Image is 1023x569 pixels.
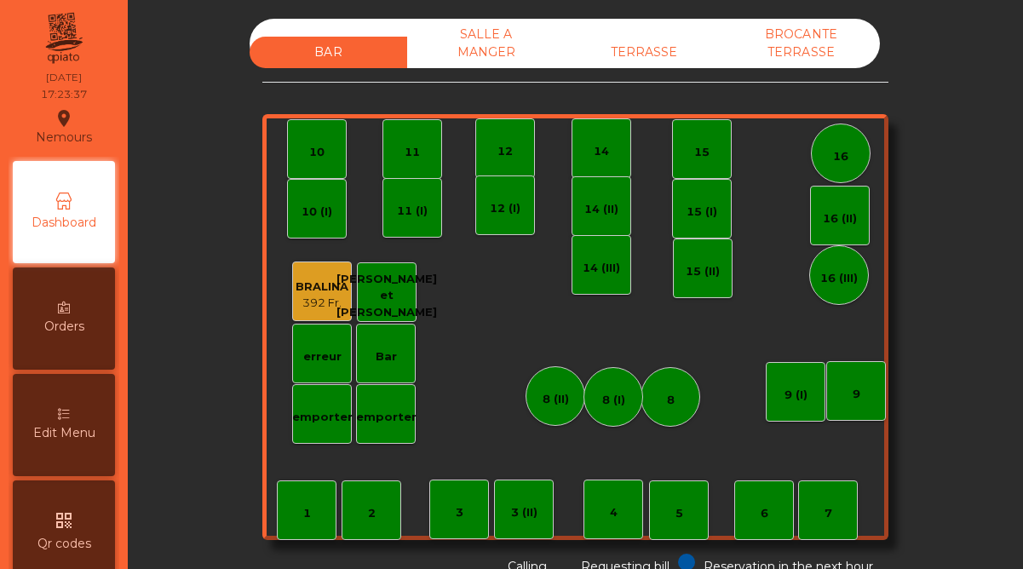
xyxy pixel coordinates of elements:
[303,348,342,365] div: erreur
[33,424,95,442] span: Edit Menu
[292,409,353,426] div: emporter
[356,409,417,426] div: emporter
[594,143,609,160] div: 14
[610,504,618,521] div: 4
[302,204,332,221] div: 10 (I)
[686,263,720,280] div: 15 (II)
[296,279,348,296] div: BRALINA
[44,318,84,336] span: Orders
[694,144,710,161] div: 15
[833,148,848,165] div: 16
[405,144,420,161] div: 11
[397,203,428,220] div: 11 (I)
[543,391,569,408] div: 8 (II)
[54,510,74,531] i: qr_code
[675,505,683,522] div: 5
[823,210,857,227] div: 16 (II)
[36,106,92,148] div: Nemours
[41,87,87,102] div: 17:23:37
[309,144,325,161] div: 10
[303,505,311,522] div: 1
[853,386,860,403] div: 9
[250,37,407,68] div: BAR
[761,505,768,522] div: 6
[784,387,807,404] div: 9 (I)
[820,270,858,287] div: 16 (III)
[584,201,618,218] div: 14 (II)
[825,505,832,522] div: 7
[602,392,625,409] div: 8 (I)
[511,504,537,521] div: 3 (II)
[497,143,513,160] div: 12
[32,214,96,232] span: Dashboard
[565,37,722,68] div: TERRASSE
[456,504,463,521] div: 3
[46,70,82,85] div: [DATE]
[722,19,880,68] div: BROCANTE TERRASSE
[376,348,397,365] div: Bar
[43,9,84,68] img: qpiato
[336,271,437,321] div: [PERSON_NAME] et [PERSON_NAME]
[54,108,74,129] i: location_on
[368,505,376,522] div: 2
[37,535,91,553] span: Qr codes
[687,204,717,221] div: 15 (I)
[296,295,348,312] div: 392 Fr.
[583,260,620,277] div: 14 (III)
[490,200,520,217] div: 12 (I)
[667,392,675,409] div: 8
[407,19,565,68] div: SALLE A MANGER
